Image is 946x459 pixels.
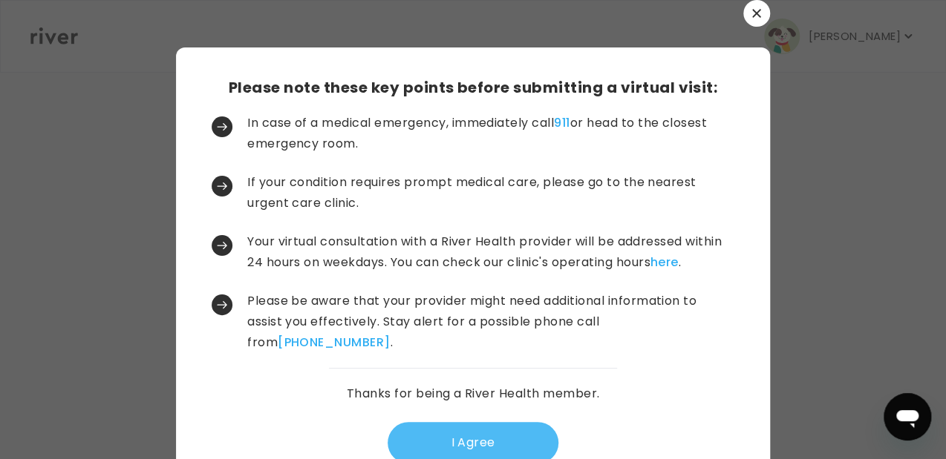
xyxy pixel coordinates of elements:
iframe: Button to launch messaging window [884,393,931,440]
p: Thanks for being a River Health member. [347,383,600,404]
a: [PHONE_NUMBER] [278,334,391,351]
a: here [650,254,679,271]
a: 911 [554,114,570,131]
h3: Please note these key points before submitting a virtual visit: [229,77,717,98]
p: Your virtual consultation with a River Health provider will be addressed within 24 hours on weekd... [247,231,731,273]
p: If your condition requires prompt medical care, please go to the nearest urgent care clinic. [247,172,731,214]
p: In case of a medical emergency, immediately call or head to the closest emergency room. [247,113,731,154]
p: Please be aware that your provider might need additional information to assist you effectively. S... [247,291,731,353]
